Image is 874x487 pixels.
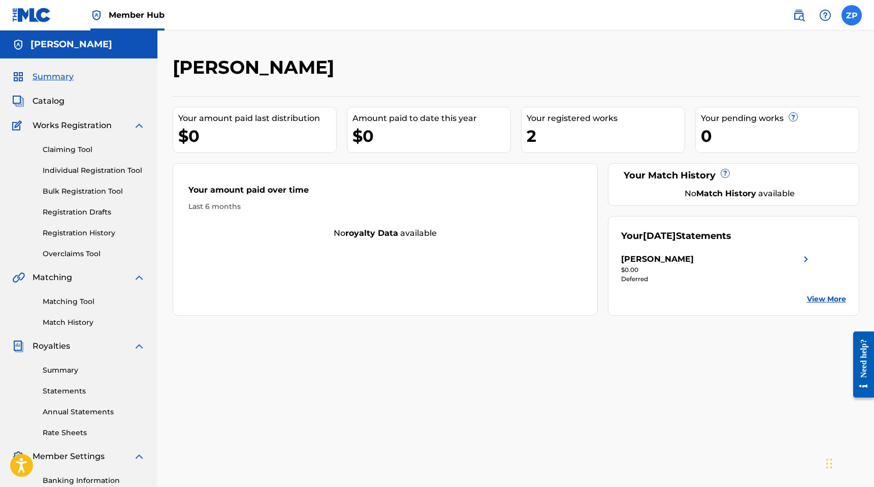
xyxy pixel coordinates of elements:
[43,207,145,218] a: Registration Drafts
[43,407,145,417] a: Annual Statements
[789,5,809,25] a: Public Search
[621,229,731,243] div: Your Statements
[621,265,812,275] div: $0.00
[643,230,676,241] span: [DATE]
[701,125,859,147] div: 0
[173,227,598,239] div: No available
[33,450,105,463] span: Member Settings
[721,169,729,177] span: ?
[12,95,24,107] img: Catalog
[800,253,812,265] img: right chevron icon
[90,9,103,21] img: Top Rightsholder
[43,365,145,376] a: Summary
[173,56,339,79] h2: [PERSON_NAME]
[12,340,24,352] img: Royalties
[841,5,862,25] div: User Menu
[12,8,51,22] img: MLC Logo
[133,119,145,132] img: expand
[133,271,145,284] img: expand
[43,428,145,438] a: Rate Sheets
[701,112,859,125] div: Your pending works
[634,188,846,200] div: No available
[133,340,145,352] img: expand
[12,271,25,284] img: Matching
[178,125,336,147] div: $0
[12,71,24,83] img: Summary
[696,189,756,198] strong: Match History
[43,296,145,307] a: Matching Tool
[345,228,398,238] strong: royalty data
[188,201,582,212] div: Last 6 months
[807,294,846,305] a: View More
[33,119,112,132] span: Works Registration
[819,9,831,21] img: help
[527,112,685,125] div: Your registered works
[43,228,145,238] a: Registration History
[621,169,846,182] div: Your Match History
[793,9,805,21] img: search
[621,253,694,265] div: [PERSON_NAME]
[178,112,336,125] div: Your amount paid last distribution
[12,39,24,51] img: Accounts
[109,9,165,21] span: Member Hub
[826,448,832,479] div: Drag
[33,271,72,284] span: Matching
[43,249,145,259] a: Overclaims Tool
[12,119,25,132] img: Works Registration
[352,112,510,125] div: Amount paid to date this year
[33,95,64,107] span: Catalog
[846,324,874,406] iframe: Resource Center
[33,340,70,352] span: Royalties
[621,253,812,284] a: [PERSON_NAME]right chevron icon$0.00Deferred
[12,71,74,83] a: SummarySummary
[12,450,24,463] img: Member Settings
[43,186,145,197] a: Bulk Registration Tool
[352,125,510,147] div: $0
[43,165,145,176] a: Individual Registration Tool
[133,450,145,463] img: expand
[188,184,582,201] div: Your amount paid over time
[823,438,874,487] iframe: Chat Widget
[815,5,835,25] div: Help
[789,113,797,121] span: ?
[43,317,145,328] a: Match History
[12,95,64,107] a: CatalogCatalog
[43,475,145,486] a: Banking Information
[30,39,112,50] h5: Zachary Pascaud
[43,144,145,155] a: Claiming Tool
[43,386,145,397] a: Statements
[527,125,685,147] div: 2
[33,71,74,83] span: Summary
[621,275,812,284] div: Deferred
